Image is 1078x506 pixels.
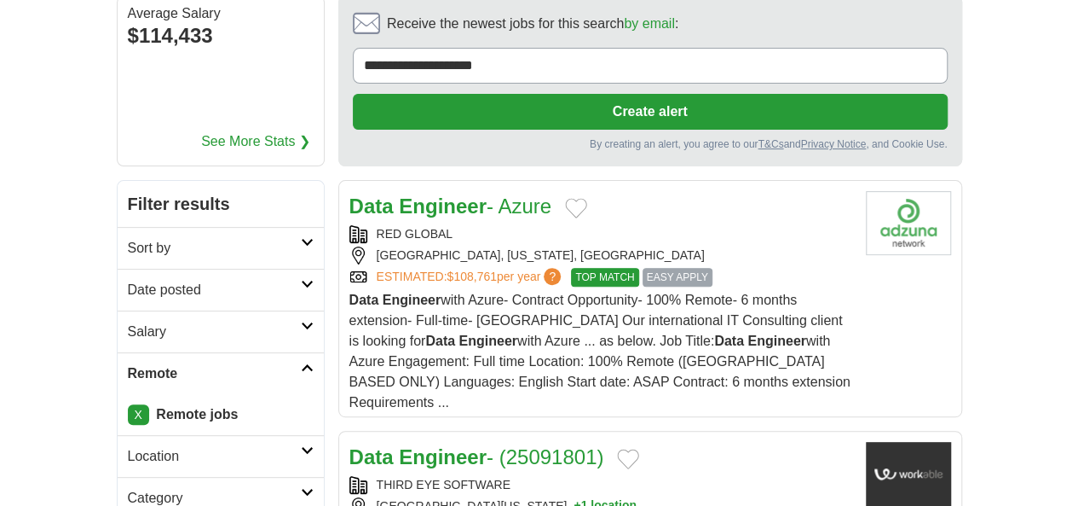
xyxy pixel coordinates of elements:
[128,280,301,300] h2: Date posted
[118,269,324,311] a: Date posted
[128,238,301,259] h2: Sort by
[458,334,516,348] strong: Engineer
[349,445,394,468] strong: Data
[353,137,948,152] div: By creating an alert, you agree to our and , and Cookie Use.
[128,20,314,51] div: $114,433
[349,195,394,218] strong: Data
[349,293,850,410] span: with Azure- Contract Opportunity- 100% Remote- 6 months extension- Full-time- [GEOGRAPHIC_DATA] O...
[118,227,324,269] a: Sort by
[128,404,149,425] a: X
[377,268,565,287] a: ESTIMATED:$108,761per year?
[128,364,301,384] h2: Remote
[714,334,744,348] strong: Data
[349,225,852,243] div: RED GLOBAL
[128,322,301,342] h2: Salary
[118,181,324,227] h2: Filter results
[353,94,948,130] button: Create alert
[383,293,441,307] strong: Engineer
[399,445,487,468] strong: Engineer
[118,352,324,394] a: Remote
[617,449,639,469] button: Add to favorite jobs
[643,268,712,287] span: EASY APPLY
[747,334,805,348] strong: Engineer
[349,445,604,468] a: Data Engineer- (25091801)
[128,7,314,20] div: Average Salary
[201,131,310,152] a: See More Stats ❯
[156,407,238,422] strong: Remote jobs
[399,195,487,218] strong: Engineer
[349,476,852,494] div: THIRD EYE SOFTWARE
[758,138,783,150] a: T&Cs
[349,293,379,307] strong: Data
[544,268,561,285] span: ?
[118,311,324,352] a: Salary
[349,247,852,265] div: [GEOGRAPHIC_DATA], [US_STATE], [GEOGRAPHIC_DATA]
[624,16,675,31] a: by email
[866,442,951,506] img: Company logo
[425,334,455,348] strong: Data
[118,435,324,477] a: Location
[349,195,551,218] a: Data Engineer- Azure
[565,198,587,218] button: Add to favorite jobs
[128,446,301,467] h2: Location
[571,268,638,287] span: TOP MATCH
[447,270,496,283] span: $108,761
[800,138,866,150] a: Privacy Notice
[866,191,951,255] img: Company logo
[387,14,678,34] span: Receive the newest jobs for this search :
